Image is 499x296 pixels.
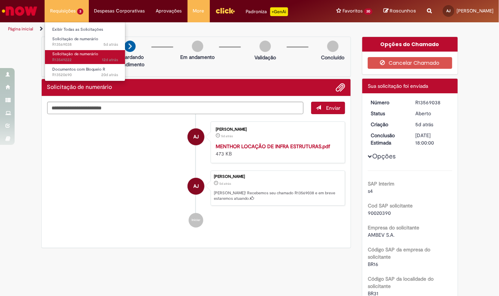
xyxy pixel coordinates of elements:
[368,276,434,289] b: Código SAP da localidade do solicitante
[52,72,118,78] span: R13520690
[216,143,337,157] div: 473 KB
[112,53,148,68] p: Aguardando atendimento
[254,54,276,61] p: Validação
[77,8,83,15] span: 3
[214,190,341,202] p: [PERSON_NAME]! Recebemos seu chamado R13569038 e em breve estaremos atuando.
[416,121,434,128] span: 5d atrás
[336,83,345,92] button: Adicionar anexos
[47,114,345,235] ul: Histórico de tíquete
[216,127,337,132] div: [PERSON_NAME]
[124,41,136,52] img: arrow-next.png
[103,42,118,47] span: 5d atrás
[188,128,204,145] div: Antonio De Padua Rodrigues Da Silva Junior
[52,36,98,42] span: Solicitação de numerário
[368,210,391,216] span: 90020390
[45,26,125,34] a: Exibir Todas as Solicitações
[214,175,341,179] div: [PERSON_NAME]
[101,72,118,78] time: 11/09/2025 10:18:00
[390,7,416,14] span: Rascunhos
[368,261,378,267] span: BR16
[368,224,419,231] b: Empresa do solicitante
[364,8,373,15] span: 30
[47,84,112,91] h2: Solicitação de numerário Histórico de tíquete
[365,132,410,146] dt: Conclusão Estimada
[365,99,410,106] dt: Número
[326,105,340,111] span: Enviar
[321,54,344,61] p: Concluído
[383,8,416,15] a: Rascunhos
[216,143,330,150] a: MENTHOR LOCAÇÃO DE INFRA ESTRUTURAS.pdf
[45,65,125,79] a: Aberto R13520690 : Documentos com Bloqueio R
[45,22,125,81] ul: Requisições
[416,121,450,128] div: 26/09/2025 08:01:41
[447,8,451,13] span: AJ
[94,7,145,15] span: Despesas Corporativas
[365,110,410,117] dt: Status
[246,7,288,16] div: Padroniza
[362,37,458,52] div: Opções do Chamado
[103,42,118,47] time: 26/09/2025 08:01:42
[416,110,450,117] div: Aberto
[50,7,76,15] span: Requisições
[368,232,394,238] span: AMBEV S.A.
[52,51,98,57] span: Solicitação de numerário
[457,8,494,14] span: [PERSON_NAME]
[52,42,118,48] span: R13569038
[343,7,363,15] span: Favoritos
[8,26,33,32] a: Página inicial
[101,72,118,78] span: 20d atrás
[260,41,271,52] img: img-circle-grey.png
[368,57,452,69] button: Cancelar Chamado
[215,5,235,16] img: click_logo_yellow_360x200.png
[193,128,199,146] span: AJ
[327,41,339,52] img: img-circle-grey.png
[368,246,430,260] b: Código SAP da empresa do solicitante
[102,57,118,63] time: 19/09/2025 08:27:21
[416,121,434,128] time: 26/09/2025 08:01:41
[47,102,304,115] textarea: Digite sua mensagem aqui...
[368,188,373,194] span: s4
[52,57,118,63] span: R13549222
[45,35,125,49] a: Aberto R13569038 : Solicitação de numerário
[156,7,182,15] span: Aprovações
[1,4,38,18] img: ServiceNow
[416,99,450,106] div: R13569038
[270,7,288,16] p: +GenAi
[368,202,413,209] b: Cod SAP solicitante
[193,177,199,195] span: AJ
[368,180,394,187] b: SAP Interim
[368,83,428,89] span: Sua solicitação foi enviada
[193,7,204,15] span: More
[188,178,204,195] div: Antonio De Padua Rodrigues Da Silva Junior
[416,132,450,146] div: [DATE] 18:00:00
[192,41,203,52] img: img-circle-grey.png
[221,134,233,138] span: 5d atrás
[45,50,125,64] a: Aberto R13549222 : Solicitação de numerário
[221,134,233,138] time: 26/09/2025 08:01:25
[311,102,345,114] button: Enviar
[365,121,410,128] dt: Criação
[52,67,105,72] span: Documentos com Bloqueio R
[102,57,118,63] span: 12d atrás
[219,181,231,186] time: 26/09/2025 08:01:41
[5,22,327,36] ul: Trilhas de página
[180,53,215,61] p: Em andamento
[47,171,345,206] li: Antonio De Padua Rodrigues Da Silva Junior
[219,181,231,186] span: 5d atrás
